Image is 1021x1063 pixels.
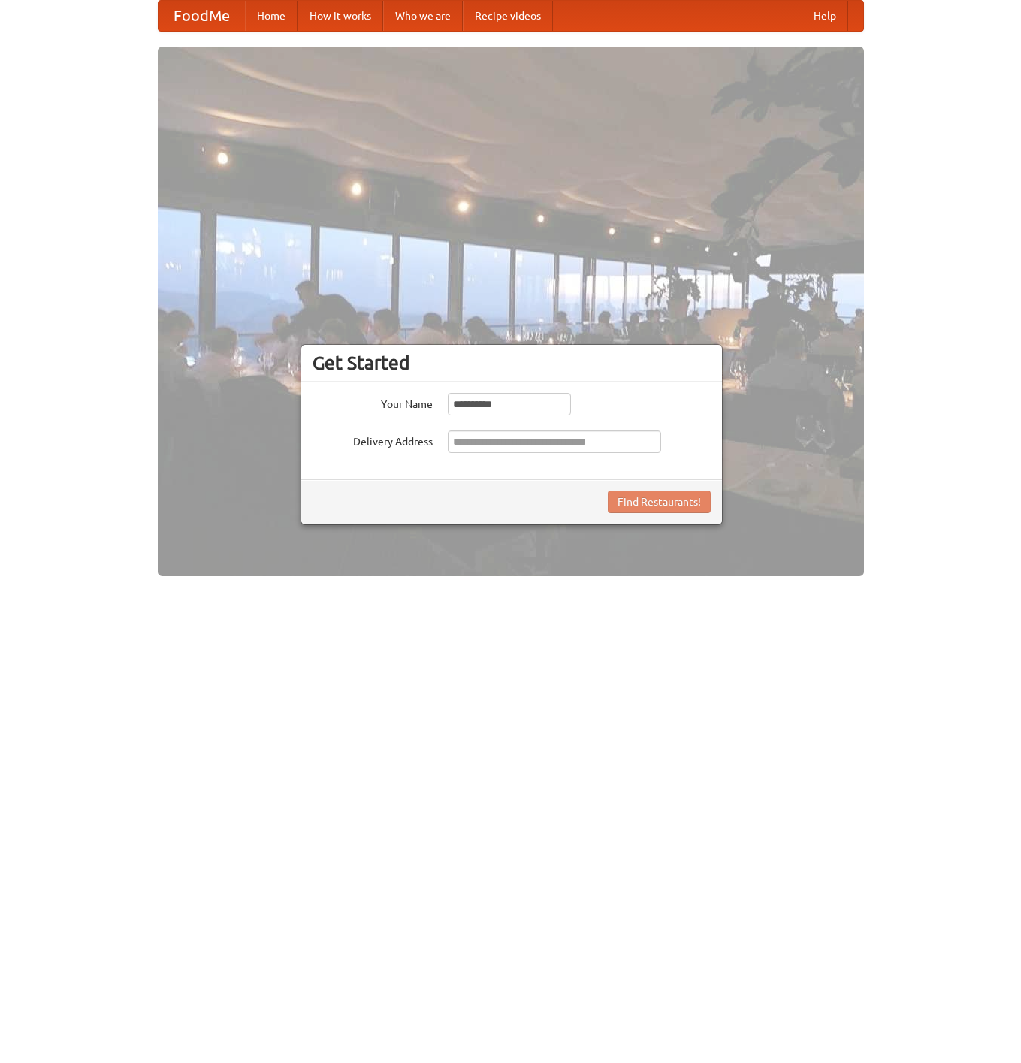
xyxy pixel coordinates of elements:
[313,430,433,449] label: Delivery Address
[245,1,298,31] a: Home
[298,1,383,31] a: How it works
[608,491,711,513] button: Find Restaurants!
[802,1,848,31] a: Help
[313,352,711,374] h3: Get Started
[383,1,463,31] a: Who we are
[463,1,553,31] a: Recipe videos
[313,393,433,412] label: Your Name
[159,1,245,31] a: FoodMe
